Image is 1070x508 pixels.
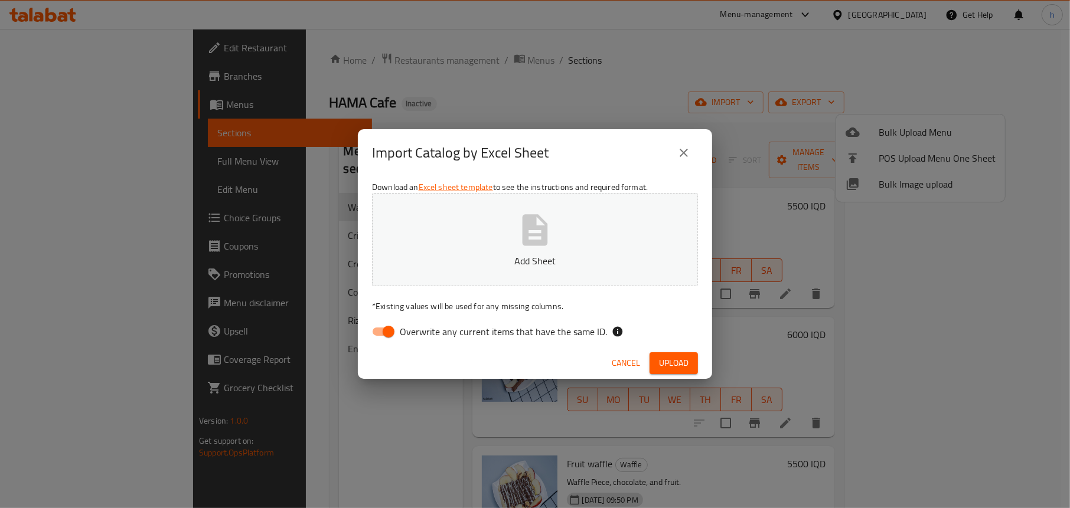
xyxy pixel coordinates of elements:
[607,352,645,374] button: Cancel
[650,352,698,374] button: Upload
[612,326,624,337] svg: If the overwrite option isn't selected, then the items that match an existing ID will be ignored ...
[390,254,680,268] p: Add Sheet
[612,356,640,371] span: Cancel
[670,139,698,167] button: close
[358,176,712,348] div: Download an to see the instructions and required format.
[372,193,698,286] button: Add Sheet
[400,325,607,339] span: Overwrite any current items that have the same ID.
[372,300,698,312] p: Existing values will be used for any missing columns.
[659,356,689,371] span: Upload
[372,143,549,162] h2: Import Catalog by Excel Sheet
[419,179,493,195] a: Excel sheet template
